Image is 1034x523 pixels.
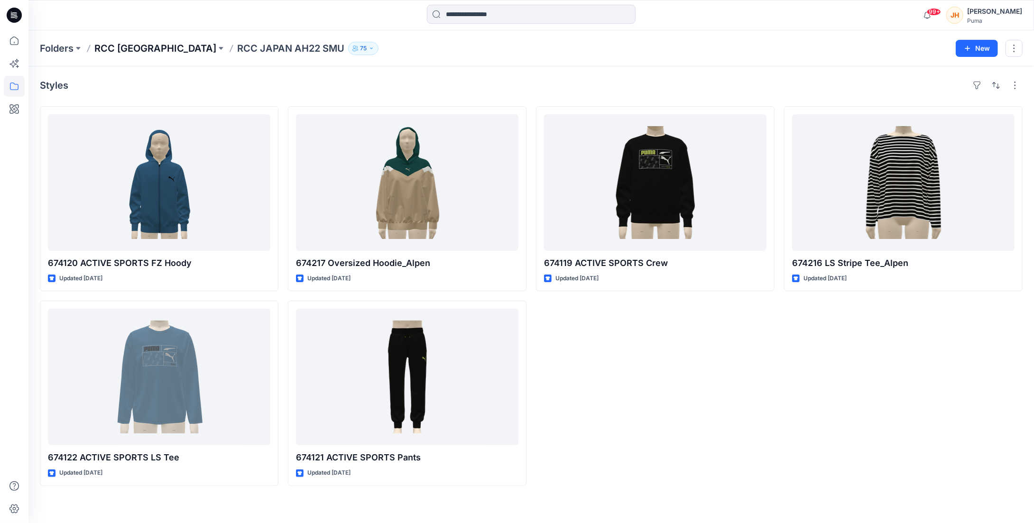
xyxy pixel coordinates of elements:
[360,43,367,54] p: 75
[967,17,1022,24] div: Puma
[792,114,1015,251] a: 674216 LS Stripe Tee_Alpen
[307,468,351,478] p: Updated [DATE]
[48,309,270,445] a: 674122 ACTIVE SPORTS LS Tee
[544,257,766,270] p: 674119 ACTIVE SPORTS Crew
[967,6,1022,17] div: [PERSON_NAME]
[792,257,1015,270] p: 674216 LS Stripe Tee_Alpen
[48,451,270,464] p: 674122 ACTIVE SPORTS LS Tee
[40,42,74,55] a: Folders
[48,114,270,251] a: 674120 ACTIVE SPORTS FZ Hoody
[48,257,270,270] p: 674120 ACTIVE SPORTS FZ Hoody
[803,274,847,284] p: Updated [DATE]
[544,114,766,251] a: 674119 ACTIVE SPORTS Crew
[296,114,518,251] a: 674217 Oversized Hoodie_Alpen
[59,274,102,284] p: Updated [DATE]
[296,257,518,270] p: 674217 Oversized Hoodie_Alpen
[59,468,102,478] p: Updated [DATE]
[296,309,518,445] a: 674121 ACTIVE SPORTS Pants
[237,42,344,55] p: RCC JAPAN AH22 SMU
[555,274,599,284] p: Updated [DATE]
[40,80,68,91] h4: Styles
[956,40,998,57] button: New
[307,274,351,284] p: Updated [DATE]
[946,7,963,24] div: JH
[348,42,379,55] button: 75
[94,42,216,55] a: RCC [GEOGRAPHIC_DATA]
[927,8,941,16] span: 99+
[296,451,518,464] p: 674121 ACTIVE SPORTS Pants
